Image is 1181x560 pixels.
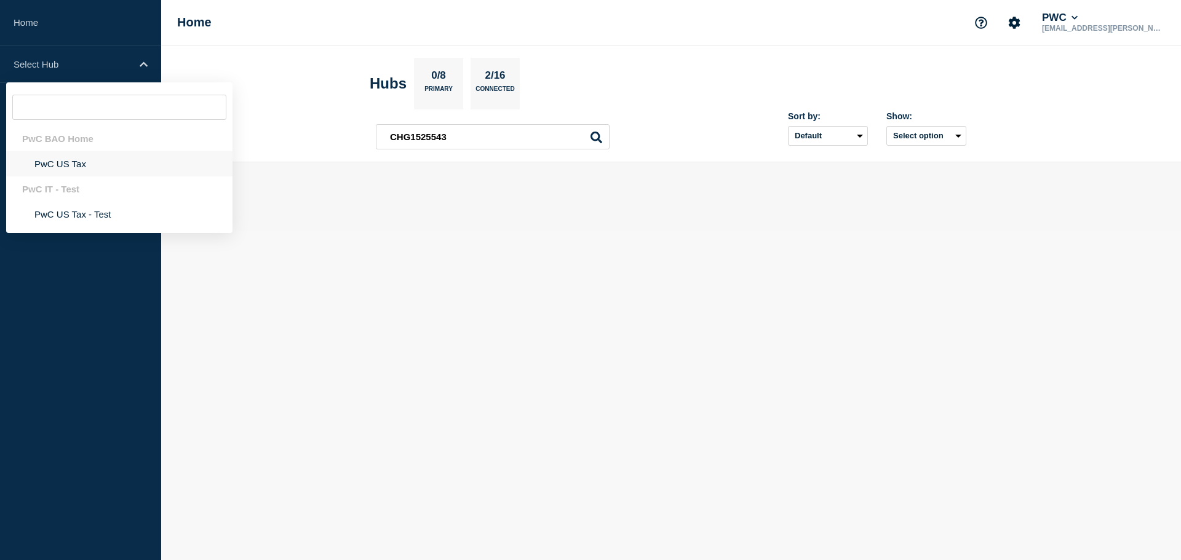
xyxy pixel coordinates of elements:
[475,85,514,98] p: Connected
[886,126,966,146] button: Select option
[14,59,132,69] p: Select Hub
[480,69,510,85] p: 2/16
[6,202,233,227] li: PwC US Tax - Test
[6,126,233,151] div: PwC BAO Home
[886,111,966,121] div: Show:
[788,111,868,121] div: Sort by:
[1040,24,1167,33] p: [EMAIL_ADDRESS][PERSON_NAME][PERSON_NAME][DOMAIN_NAME]
[1040,12,1080,24] button: PWC
[788,126,868,146] select: Sort by
[424,85,453,98] p: Primary
[370,75,407,92] h2: Hubs
[376,124,610,149] input: Search Hubs
[968,10,994,36] button: Support
[6,151,233,176] li: PwC US Tax
[1001,10,1027,36] button: Account settings
[427,69,451,85] p: 0/8
[177,15,212,30] h1: Home
[6,176,233,202] div: PwC IT - Test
